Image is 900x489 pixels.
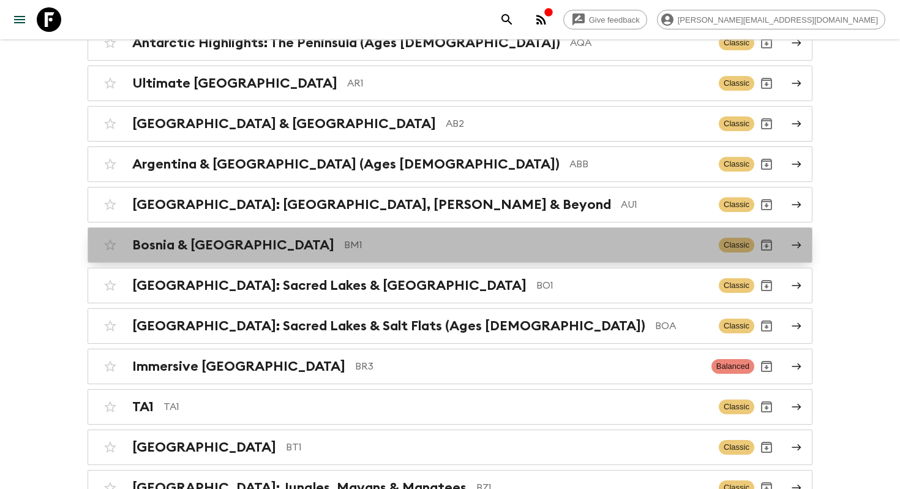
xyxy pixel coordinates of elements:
[655,319,709,333] p: BOA
[132,237,334,253] h2: Bosnia & [GEOGRAPHIC_DATA]
[754,71,779,96] button: Archive
[719,36,754,50] span: Classic
[754,152,779,176] button: Archive
[719,400,754,414] span: Classic
[132,439,276,455] h2: [GEOGRAPHIC_DATA]
[132,75,337,91] h2: Ultimate [GEOGRAPHIC_DATA]
[754,314,779,338] button: Archive
[754,354,779,379] button: Archive
[719,76,754,91] span: Classic
[88,268,812,303] a: [GEOGRAPHIC_DATA]: Sacred Lakes & [GEOGRAPHIC_DATA]BO1ClassicArchive
[711,359,754,374] span: Balanced
[132,318,645,334] h2: [GEOGRAPHIC_DATA]: Sacred Lakes & Salt Flats (Ages [DEMOGRAPHIC_DATA])
[563,10,647,29] a: Give feedback
[132,116,436,132] h2: [GEOGRAPHIC_DATA] & [GEOGRAPHIC_DATA]
[446,116,709,131] p: AB2
[7,7,32,32] button: menu
[88,227,812,263] a: Bosnia & [GEOGRAPHIC_DATA]BM1ClassicArchive
[132,399,154,415] h2: TA1
[132,35,560,51] h2: Antarctic Highlights: The Peninsula (Ages [DEMOGRAPHIC_DATA])
[719,197,754,212] span: Classic
[719,319,754,333] span: Classic
[347,76,709,91] p: AR1
[163,400,709,414] p: TA1
[88,66,812,101] a: Ultimate [GEOGRAPHIC_DATA]AR1ClassicArchive
[657,10,885,29] div: [PERSON_NAME][EMAIL_ADDRESS][DOMAIN_NAME]
[132,278,527,294] h2: [GEOGRAPHIC_DATA]: Sacred Lakes & [GEOGRAPHIC_DATA]
[88,308,812,344] a: [GEOGRAPHIC_DATA]: Sacred Lakes & Salt Flats (Ages [DEMOGRAPHIC_DATA])BOAClassicArchive
[671,15,885,25] span: [PERSON_NAME][EMAIL_ADDRESS][DOMAIN_NAME]
[88,389,812,425] a: TA1TA1ClassicArchive
[582,15,647,25] span: Give feedback
[132,156,560,172] h2: Argentina & [GEOGRAPHIC_DATA] (Ages [DEMOGRAPHIC_DATA])
[754,435,779,460] button: Archive
[719,157,754,172] span: Classic
[88,430,812,465] a: [GEOGRAPHIC_DATA]BT1ClassicArchive
[719,238,754,252] span: Classic
[754,233,779,257] button: Archive
[88,25,812,61] a: Antarctic Highlights: The Peninsula (Ages [DEMOGRAPHIC_DATA])AQAClassicArchive
[88,146,812,182] a: Argentina & [GEOGRAPHIC_DATA] (Ages [DEMOGRAPHIC_DATA])ABBClassicArchive
[536,278,709,293] p: BO1
[570,36,709,50] p: AQA
[569,157,709,172] p: ABB
[754,192,779,217] button: Archive
[621,197,709,212] p: AU1
[719,116,754,131] span: Classic
[355,359,702,374] p: BR3
[132,197,611,213] h2: [GEOGRAPHIC_DATA]: [GEOGRAPHIC_DATA], [PERSON_NAME] & Beyond
[719,278,754,293] span: Classic
[754,112,779,136] button: Archive
[88,106,812,142] a: [GEOGRAPHIC_DATA] & [GEOGRAPHIC_DATA]AB2ClassicArchive
[88,349,812,384] a: Immersive [GEOGRAPHIC_DATA]BR3BalancedArchive
[754,273,779,298] button: Archive
[719,440,754,455] span: Classic
[754,31,779,55] button: Archive
[132,358,345,374] h2: Immersive [GEOGRAPHIC_DATA]
[495,7,519,32] button: search adventures
[88,187,812,222] a: [GEOGRAPHIC_DATA]: [GEOGRAPHIC_DATA], [PERSON_NAME] & BeyondAU1ClassicArchive
[754,395,779,419] button: Archive
[286,440,709,455] p: BT1
[344,238,709,252] p: BM1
